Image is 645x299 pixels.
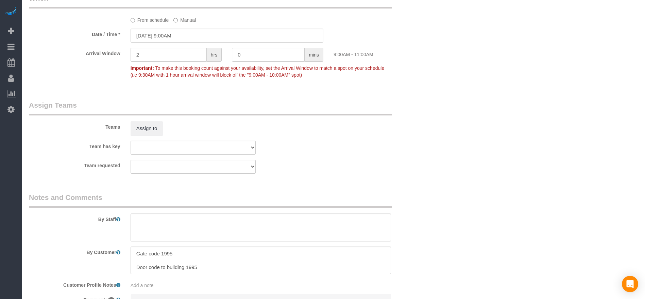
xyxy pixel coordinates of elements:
[24,29,125,38] label: Date / Time *
[131,65,385,78] span: To make this booking count against your availability, set the Arrival Window to match a spot on y...
[305,48,323,62] span: mins
[24,48,125,57] label: Arrival Window
[328,48,430,58] div: 9:00AM - 11:00AM
[24,247,125,256] label: By Customer
[24,279,125,288] label: Customer Profile Notes
[29,100,392,115] legend: Assign Teams
[131,18,135,22] input: From schedule
[24,214,125,223] label: By Staff
[131,121,163,136] button: Assign to
[4,7,18,16] img: Automaid Logo
[131,29,323,43] input: MM/DD/YYYY HH:MM
[131,65,154,71] strong: Important:
[131,14,169,23] label: From schedule
[173,14,196,23] label: Manual
[24,121,125,130] label: Teams
[622,276,638,292] div: Open Intercom Messenger
[24,160,125,169] label: Team requested
[24,141,125,150] label: Team has key
[29,192,392,208] legend: Notes and Comments
[173,18,178,22] input: Manual
[131,283,154,288] span: Add a note
[207,48,222,62] span: hrs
